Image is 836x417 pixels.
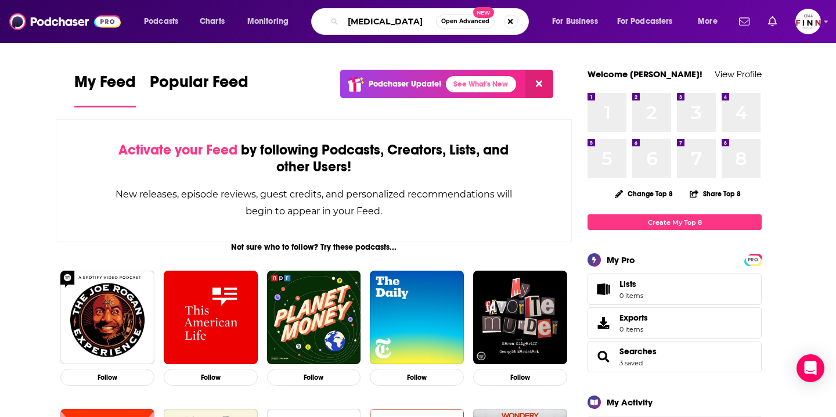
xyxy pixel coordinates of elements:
[607,397,653,408] div: My Activity
[441,19,489,24] span: Open Advanced
[608,186,680,201] button: Change Top 8
[617,13,673,30] span: For Podcasters
[795,9,821,34] span: Logged in as FINNMadison
[588,69,702,80] a: Welcome [PERSON_NAME]!
[267,369,361,386] button: Follow
[150,72,248,107] a: Popular Feed
[136,12,193,31] button: open menu
[763,12,781,31] a: Show notifications dropdown
[610,12,690,31] button: open menu
[619,312,648,323] span: Exports
[247,13,289,30] span: Monitoring
[473,369,567,386] button: Follow
[446,76,516,92] a: See What's New
[544,12,612,31] button: open menu
[267,271,361,365] img: Planet Money
[552,13,598,30] span: For Business
[592,281,615,297] span: Lists
[588,307,762,339] a: Exports
[322,8,540,35] div: Search podcasts, credits, & more...
[144,13,178,30] span: Podcasts
[619,346,657,357] a: Searches
[795,9,821,34] img: User Profile
[734,12,754,31] a: Show notifications dropdown
[619,279,643,289] span: Lists
[619,292,643,300] span: 0 items
[56,242,572,252] div: Not sure who to follow? Try these podcasts...
[369,79,441,89] p: Podchaser Update!
[60,271,154,365] img: The Joe Rogan Experience
[588,274,762,305] a: Lists
[118,141,237,159] span: Activate your Feed
[473,271,567,365] img: My Favorite Murder with Karen Kilgariff and Georgia Hardstark
[619,359,643,367] a: 3 saved
[9,10,121,33] img: Podchaser - Follow, Share and Rate Podcasts
[343,12,436,31] input: Search podcasts, credits, & more...
[592,315,615,331] span: Exports
[588,341,762,372] span: Searches
[192,12,232,31] a: Charts
[746,255,760,264] a: PRO
[473,7,494,18] span: New
[619,279,636,289] span: Lists
[74,72,136,107] a: My Feed
[690,12,732,31] button: open menu
[60,369,154,386] button: Follow
[607,254,635,265] div: My Pro
[795,9,821,34] button: Show profile menu
[164,369,258,386] button: Follow
[592,348,615,365] a: Searches
[436,15,495,28] button: Open AdvancedNew
[588,214,762,230] a: Create My Top 8
[114,186,513,220] div: New releases, episode reviews, guest credits, and personalized recommendations will begin to appe...
[689,182,741,205] button: Share Top 8
[370,369,464,386] button: Follow
[239,12,304,31] button: open menu
[797,354,824,382] div: Open Intercom Messenger
[74,72,136,99] span: My Feed
[150,72,248,99] span: Popular Feed
[200,13,225,30] span: Charts
[619,325,648,333] span: 0 items
[370,271,464,365] img: The Daily
[715,69,762,80] a: View Profile
[164,271,258,365] img: This American Life
[114,142,513,175] div: by following Podcasts, Creators, Lists, and other Users!
[698,13,718,30] span: More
